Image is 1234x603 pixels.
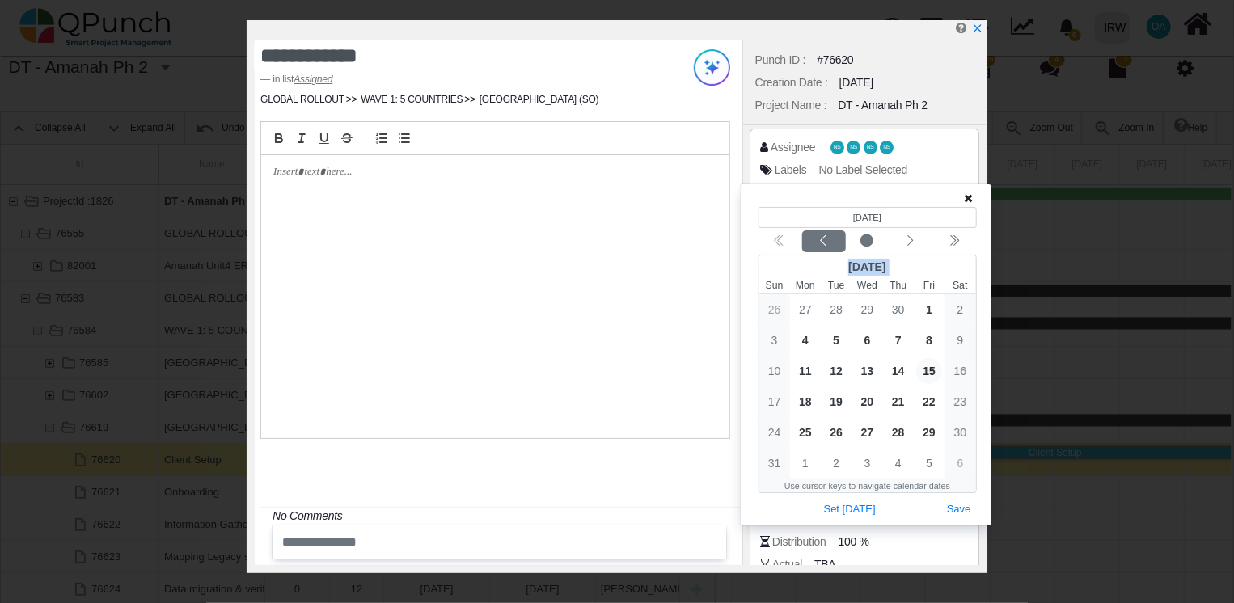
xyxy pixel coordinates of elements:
[821,356,852,386] div: 5/12/2026
[916,297,942,323] span: 1
[883,356,914,386] div: 5/14/2026
[834,145,841,150] span: NS
[852,386,882,417] div: 5/20/2026
[792,297,818,323] span: 27
[860,234,873,247] svg: circle fill
[759,325,790,356] div: 5/3/2026
[802,230,846,252] button: Previous month
[852,325,882,356] div: 5/6/2026
[914,294,945,325] div: 5/1/2026
[852,278,882,293] small: Wednesday
[759,417,790,448] div: 5/24/2026
[883,448,914,479] div: 6/4/2026
[830,141,844,154] span: Nadeem Sheikh
[792,327,818,353] span: 4
[792,420,818,445] span: 25
[885,297,911,323] span: 30
[850,145,857,150] span: NS
[904,234,917,247] svg: chevron left
[852,294,882,325] div: 4/29/2026
[771,139,815,156] div: Assignee
[916,420,942,445] span: 29
[855,389,881,415] span: 20
[890,230,933,252] button: Next month
[945,356,975,386] div: 5/16/2026
[755,97,827,114] div: Project Name :
[759,255,976,278] div: [DATE]
[814,556,835,573] span: TBA
[759,448,790,479] div: 5/31/2026
[945,278,975,293] small: Saturday
[867,145,874,150] span: NS
[885,358,911,384] span: 14
[790,325,821,356] div: 5/4/2026
[775,162,807,179] div: Labels
[914,325,945,356] div: 5/8/2026
[880,141,894,154] span: Nadeem Sheikh
[933,230,977,252] button: Next year
[759,230,977,252] div: Calendar navigation
[885,450,911,476] span: 4
[821,417,852,448] div: 5/26/2026
[821,448,852,479] div: 6/2/2026
[916,389,942,415] span: 22
[855,297,881,323] span: 29
[846,230,890,252] button: Current month
[821,294,852,325] div: 4/28/2026
[821,325,852,356] div: 5/5/2026
[855,420,881,445] span: 27
[941,499,977,521] button: Save
[916,450,942,476] span: 5
[945,325,975,356] div: 5/9/2026
[885,420,911,445] span: 28
[883,145,890,150] span: NS
[772,556,802,573] div: Actual
[852,448,882,479] div: 6/3/2026
[945,386,975,417] div: 5/23/2026
[852,356,882,386] div: 5/13/2026
[883,325,914,356] div: 5/7/2026
[273,509,342,522] i: No Comments
[759,294,790,325] div: 4/26/2026
[883,294,914,325] div: 4/30/2026
[914,386,945,417] div: 5/22/2026
[945,417,975,448] div: 5/30/2026
[855,450,881,476] span: 3
[864,141,877,154] span: Nadeem Sheikh
[817,234,830,247] svg: chevron left
[855,327,881,353] span: 6
[883,417,914,448] div: 5/28/2026
[818,499,881,521] button: Set [DATE]
[759,479,976,492] div: Use cursor keys to navigate calendar dates
[914,417,945,448] div: 5/29/2026
[790,356,821,386] div: 5/11/2026
[852,417,882,448] div: 5/27/2026
[823,450,849,476] span: 2
[916,327,942,353] span: 8
[823,327,849,353] span: 5
[883,386,914,417] div: 5/21/2026
[790,448,821,479] div: 6/1/2026
[823,358,849,384] span: 12
[759,356,790,386] div: 5/10/2026
[914,356,945,386] div: 5/15/2026
[792,358,818,384] span: 11
[759,278,790,293] small: Sunday
[839,533,869,550] span: 100 %
[948,234,961,247] svg: chevron double left
[790,278,821,293] small: Monday
[759,207,977,228] header: Selected date
[792,389,818,415] span: 18
[945,294,975,325] div: 5/2/2026
[772,533,826,550] div: Distribution
[790,386,821,417] div: 5/18/2026
[885,389,911,415] span: 21
[790,417,821,448] div: 5/25/2026
[914,278,945,293] small: Friday
[823,297,849,323] span: 28
[914,448,945,479] div: 6/5/2026
[945,448,975,479] div: 6/6/2026
[883,278,914,293] small: Thursday
[821,386,852,417] div: 5/19/2026
[855,358,881,384] span: 13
